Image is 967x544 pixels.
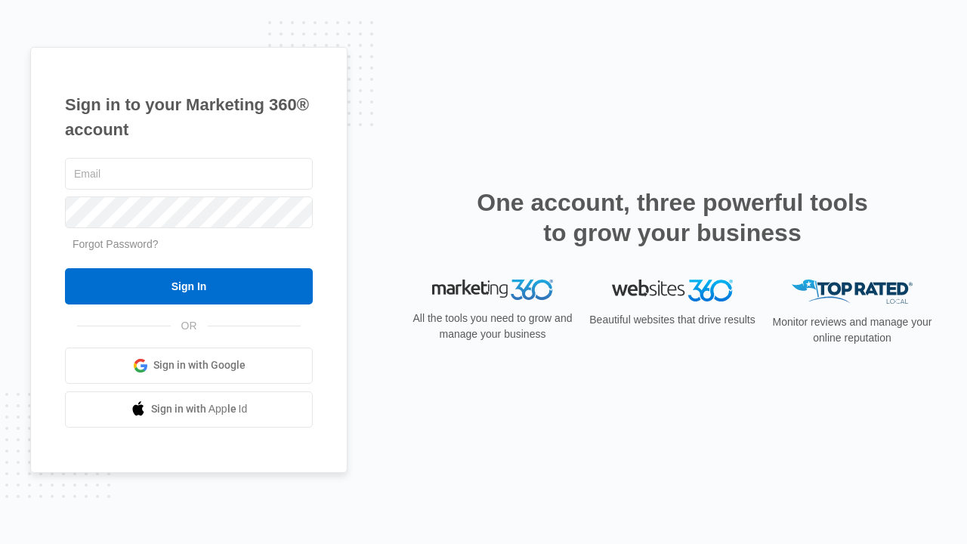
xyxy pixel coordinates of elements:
[65,92,313,142] h1: Sign in to your Marketing 360® account
[768,314,937,346] p: Monitor reviews and manage your online reputation
[65,391,313,428] a: Sign in with Apple Id
[151,401,248,417] span: Sign in with Apple Id
[588,312,757,328] p: Beautiful websites that drive results
[171,318,208,334] span: OR
[792,280,913,304] img: Top Rated Local
[472,187,873,248] h2: One account, three powerful tools to grow your business
[65,158,313,190] input: Email
[432,280,553,301] img: Marketing 360
[73,238,159,250] a: Forgot Password?
[612,280,733,301] img: Websites 360
[65,348,313,384] a: Sign in with Google
[153,357,246,373] span: Sign in with Google
[408,311,577,342] p: All the tools you need to grow and manage your business
[65,268,313,304] input: Sign In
